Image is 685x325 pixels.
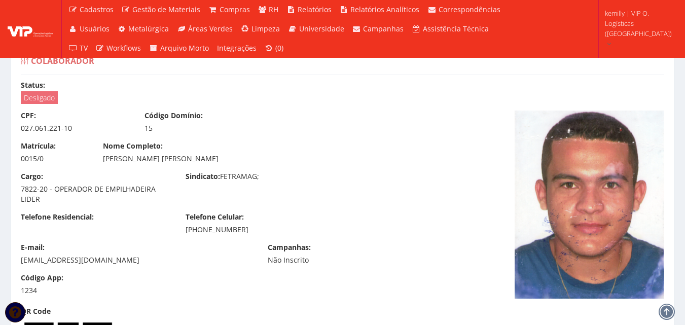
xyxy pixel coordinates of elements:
[21,273,63,283] label: Código App:
[21,171,43,182] label: Cargo:
[145,39,213,58] a: Arquivo Morto
[92,39,146,58] a: Workflows
[275,43,283,53] span: (0)
[268,242,311,252] label: Campanhas:
[31,55,94,66] span: Colaborador
[298,5,332,14] span: Relatórios
[515,111,664,299] img: 3b8251b236046dc374b0158092b5d868.png
[21,123,129,133] div: 027.061.221-10
[80,5,114,14] span: Cadastros
[269,5,278,14] span: RH
[299,24,344,33] span: Universidade
[132,5,200,14] span: Gestão de Materiais
[145,123,253,133] div: 15
[80,43,88,53] span: TV
[348,19,408,39] a: Campanhas
[261,39,288,58] a: (0)
[103,154,417,164] div: [PERSON_NAME] [PERSON_NAME]
[114,19,173,39] a: Metalúrgica
[21,91,58,104] span: Desligado
[160,43,209,53] span: Arquivo Morto
[21,141,56,151] label: Matrícula:
[178,171,343,184] div: FETRAMAG;
[21,80,45,90] label: Status:
[423,24,489,33] span: Assistência Técnica
[220,5,250,14] span: Compras
[186,171,220,182] label: Sindicato:
[21,255,253,265] div: [EMAIL_ADDRESS][DOMAIN_NAME]
[186,225,335,235] div: [PHONE_NUMBER]
[21,154,88,164] div: 0015/0
[408,19,493,39] a: Assistência Técnica
[251,24,280,33] span: Limpeza
[284,19,348,39] a: Universidade
[21,212,94,222] label: Telefone Residencial:
[186,212,244,222] label: Telefone Celular:
[80,24,110,33] span: Usuários
[237,19,284,39] a: Limpeza
[21,285,88,296] div: 1234
[21,242,45,252] label: E-mail:
[106,43,141,53] span: Workflows
[103,141,163,151] label: Nome Completo:
[21,184,170,204] div: 7822-20 - OPERADOR DE EMPILHADEIRA LIDER
[128,24,169,33] span: Metalúrgica
[21,111,36,121] label: CPF:
[439,5,500,14] span: Correspondências
[213,39,261,58] a: Integrações
[173,19,237,39] a: Áreas Verdes
[188,24,233,33] span: Áreas Verdes
[8,21,53,37] img: logo
[64,39,92,58] a: TV
[350,5,419,14] span: Relatórios Analíticos
[64,19,114,39] a: Usuários
[605,8,672,39] span: kemilly | VIP O. Logísticas ([GEOGRAPHIC_DATA])
[217,43,257,53] span: Integrações
[145,111,203,121] label: Código Domínio:
[363,24,404,33] span: Campanhas
[21,306,51,316] label: QR Code
[268,255,376,265] div: Não Inscrito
